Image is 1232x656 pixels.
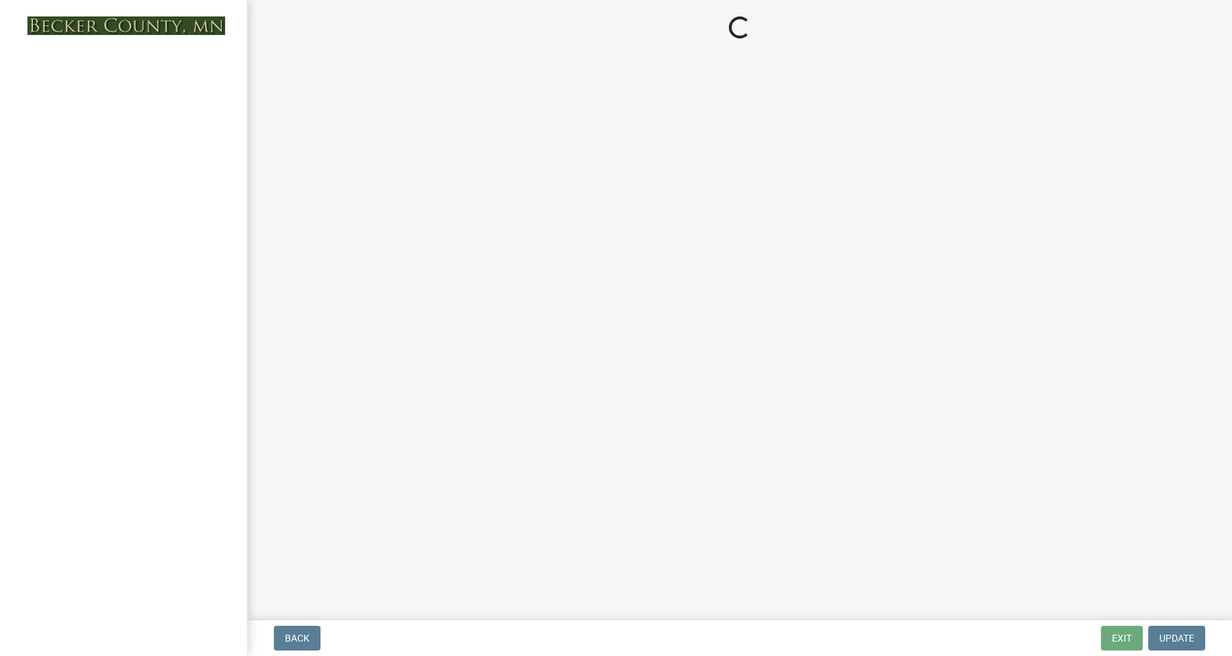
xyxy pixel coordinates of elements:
[1101,626,1143,651] button: Exit
[27,16,225,35] img: Becker County, Minnesota
[1159,633,1194,644] span: Update
[285,633,310,644] span: Back
[274,626,321,651] button: Back
[1148,626,1205,651] button: Update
